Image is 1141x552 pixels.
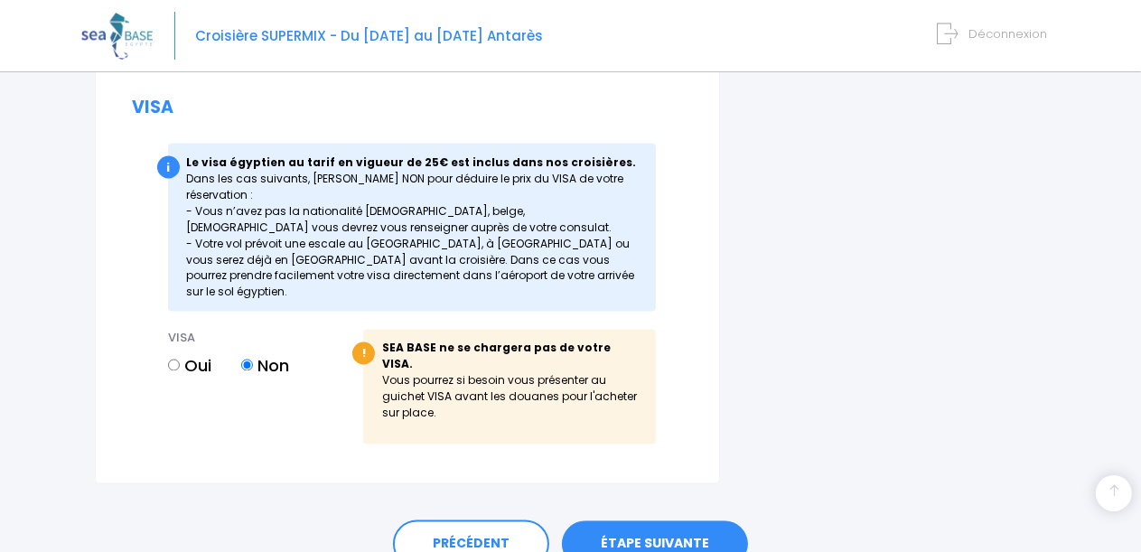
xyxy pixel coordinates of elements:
input: Non [241,360,253,371]
span: Croisière SUPERMIX - Du [DATE] au [DATE] Antarès [195,26,543,45]
label: Oui [168,354,211,379]
div: Dans les cas suivants, [PERSON_NAME] NON pour déduire le prix du VISA de votre réservation : - Vo... [168,144,656,312]
span: VISA [168,330,195,347]
span: Déconnexion [968,25,1047,42]
strong: SEA BASE ne se chargera pas de votre VISA. [382,341,611,372]
div: ! [352,342,375,365]
label: Non [241,354,289,379]
h2: VISA [132,98,683,118]
strong: Le visa égyptien au tarif en vigueur de 25€ est inclus dans nos croisières. [187,154,637,170]
p: Vous pourrez si besoin vous présenter au guichet VISA avant les douanes pour l'acheter sur place. [382,373,638,422]
input: Oui [168,360,180,371]
div: i [157,156,180,179]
